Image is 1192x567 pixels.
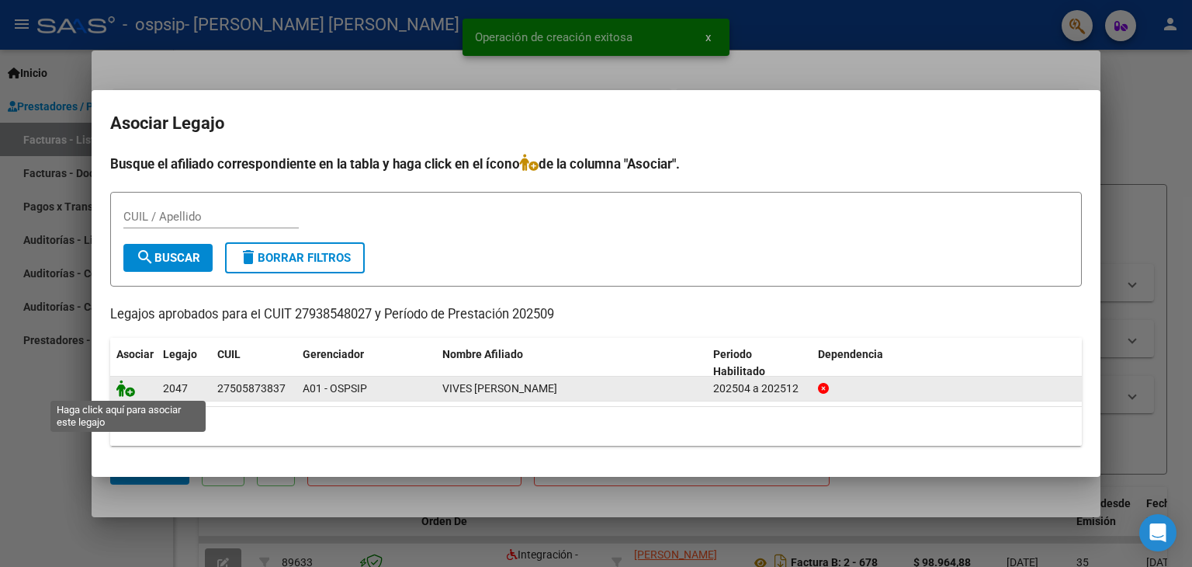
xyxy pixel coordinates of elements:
datatable-header-cell: Nombre Afiliado [436,338,707,389]
span: Borrar Filtros [239,251,351,265]
datatable-header-cell: Gerenciador [296,338,436,389]
span: CUIL [217,348,241,360]
div: 27505873837 [217,380,286,398]
span: VIVES ALMA GIULIANA [442,382,557,395]
span: Legajo [163,348,197,360]
datatable-header-cell: Legajo [157,338,211,389]
div: 1 registros [110,407,1082,446]
span: Nombre Afiliado [442,348,523,360]
span: 2047 [163,382,188,395]
div: 202504 a 202512 [713,380,806,398]
span: Gerenciador [303,348,364,360]
div: Open Intercom Messenger [1139,514,1176,551]
datatable-header-cell: Periodo Habilitado [707,338,812,389]
span: Dependencia [818,348,883,360]
span: Buscar [136,251,200,265]
span: Asociar [116,348,154,360]
p: Legajos aprobados para el CUIT 27938548027 y Período de Prestación 202509 [110,305,1082,325]
span: A01 - OSPSIP [303,382,367,395]
h2: Asociar Legajo [110,109,1082,138]
mat-icon: search [136,248,154,266]
datatable-header-cell: Dependencia [812,338,1083,389]
datatable-header-cell: CUIL [211,338,296,389]
datatable-header-cell: Asociar [110,338,157,389]
span: Periodo Habilitado [713,348,765,378]
mat-icon: delete [239,248,258,266]
button: Borrar Filtros [225,242,365,273]
h4: Busque el afiliado correspondiente en la tabla y haga click en el ícono de la columna "Asociar". [110,154,1082,174]
button: Buscar [123,244,213,272]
